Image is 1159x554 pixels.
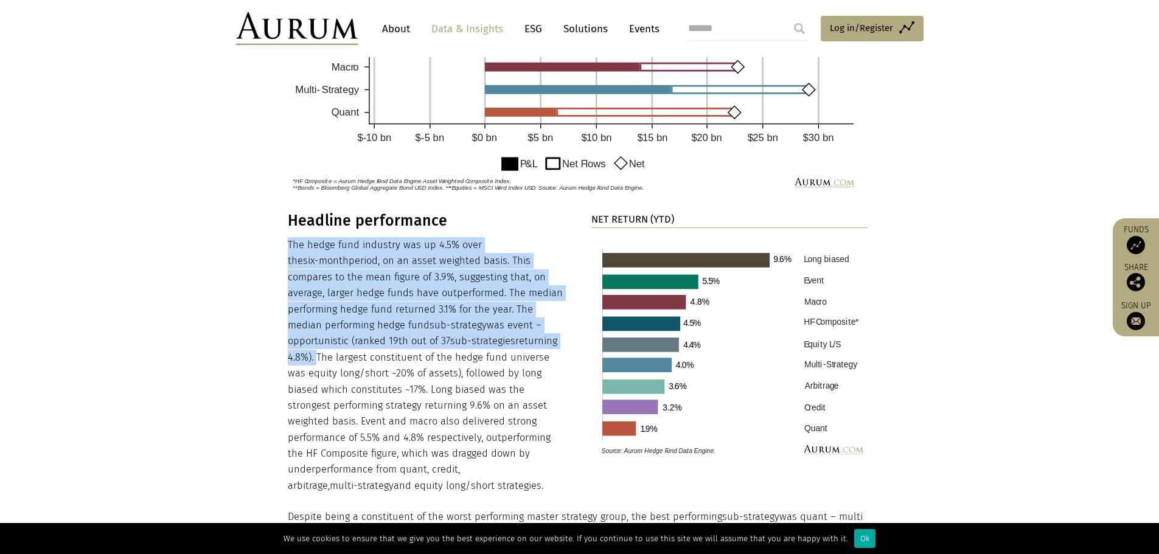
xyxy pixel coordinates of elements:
span: sub-strategy [722,511,779,522]
input: Submit [787,16,812,41]
span: multi-strategy [330,480,394,491]
div: Ok [854,529,875,548]
a: Events [623,18,660,40]
p: The hedge fund industry was up 4.5% over the period, on an asset weighted basis. This compares to... [288,237,565,494]
a: Log in/Register [821,16,924,41]
div: Share [1119,263,1153,291]
span: six-month [303,255,349,266]
a: Sign up [1119,300,1153,330]
img: Aurum [236,12,358,45]
img: Access Funds [1127,236,1145,254]
a: ESG [518,18,548,40]
span: sub-strategies [450,335,515,347]
strong: NET RETURN (YTD) [591,213,674,225]
a: Solutions [557,18,614,40]
span: sub-strategy [430,319,487,331]
a: Data & Insights [425,18,509,40]
span: Log in/Register [830,21,893,35]
a: Funds [1119,224,1153,254]
h3: Headline performance [288,212,565,230]
img: Share this post [1127,273,1145,291]
img: Sign up to our newsletter [1127,312,1145,330]
a: About [376,18,416,40]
